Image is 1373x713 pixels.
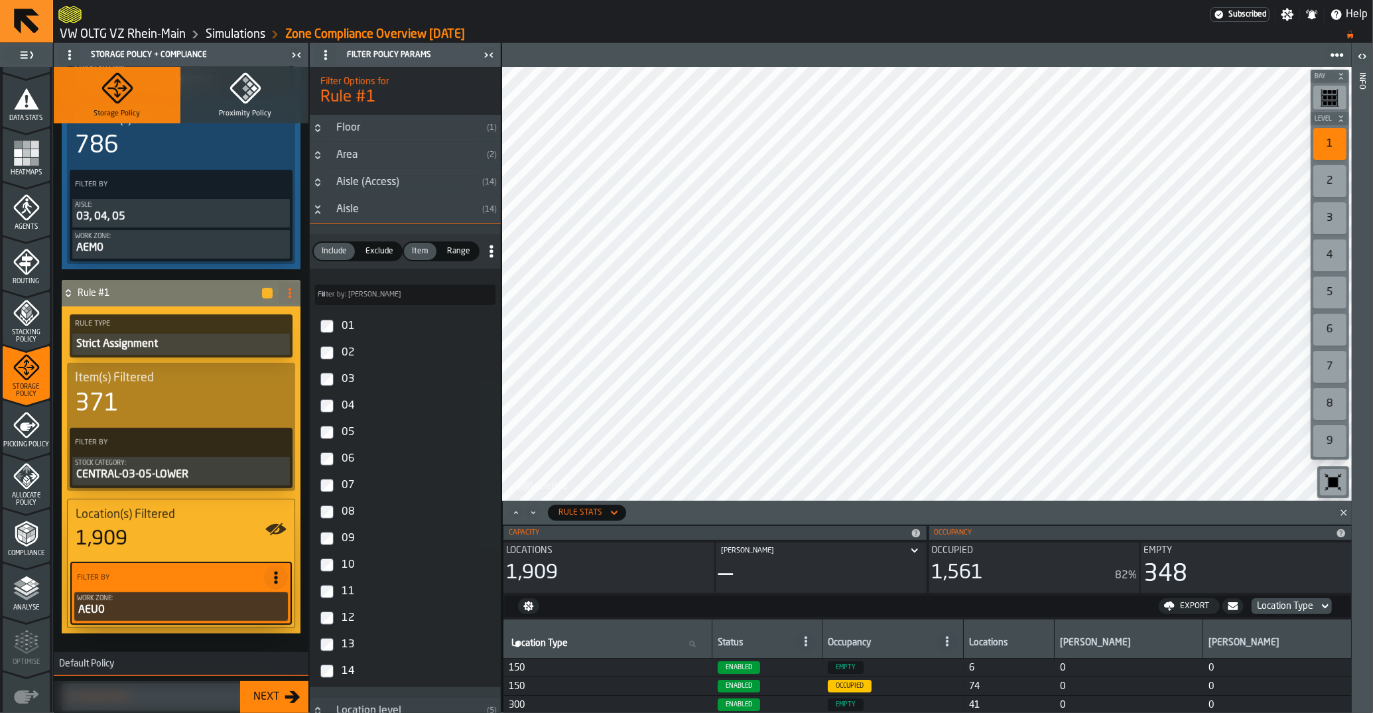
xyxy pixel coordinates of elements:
label: button-toggle-Close me [480,47,498,63]
div: Rule #1 [62,280,274,306]
div: InputCheckbox-react-aria8421846270-:rb7: [339,316,495,337]
span: ) [494,124,497,132]
span: Optimise [3,659,50,666]
span: 0 [1209,681,1346,692]
label: button-switch-multi-Exclude [356,241,403,261]
div: Aisle [328,202,477,218]
div: AEM0 [75,240,287,256]
label: InputCheckbox-label-react-aria8421846270-:rbg: [312,552,498,578]
div: button-toolbar-undefined [1311,125,1349,162]
div: Next [248,689,285,705]
div: button-toolbar-undefined [1311,385,1349,422]
div: Filter Policy Params [312,44,480,66]
span: 300 [509,700,707,710]
div: 5 [1313,277,1346,308]
span: Occupied [828,680,872,692]
label: button-switch-multi-Item [403,241,438,261]
div: 4 [1313,239,1346,271]
div: Title [1144,545,1349,556]
div: 1,561 [932,561,984,585]
label: InputCheckbox-label-react-aria8421846270-:rbi: [312,605,498,631]
span: Bay [1312,73,1335,80]
div: Aisle: [75,202,287,209]
span: ) [494,206,497,214]
span: Enabled [718,680,760,692]
div: 348 [1144,561,1187,588]
label: InputCheckbox-label-react-aria8421846270-:rbe: [312,499,498,525]
span: Stacking Policy [3,329,50,344]
div: Title [718,545,924,556]
div: stat-Item(s) Filtered [70,368,293,420]
div: button-toolbar-undefined [1311,200,1349,237]
span: label [511,638,568,649]
li: menu Routing [3,237,50,290]
div: InputCheckbox-react-aria8421846270-:rbi: [339,608,495,629]
li: menu Data Stats [3,74,50,127]
li: menu Allocate Policy [3,454,50,507]
input: InputCheckbox-label-react-aria8421846270-:rbf: [320,532,334,545]
div: stat-Location(s) Filtered [70,505,292,554]
div: DropdownMenuValue-locations-stats-by-rule [548,505,626,521]
div: button-toolbar-undefined [1311,162,1349,200]
span: Subscribed [1228,10,1266,19]
div: DropdownMenuValue-[object Object] [721,547,903,555]
span: 6 [969,663,1049,673]
div: Title [506,545,712,556]
input: label [315,285,495,305]
div: Title [76,507,287,522]
span: ( [482,206,485,214]
span: 41 [969,700,1049,710]
div: [PERSON_NAME] [1060,637,1197,651]
div: 3 [1313,202,1346,234]
div: Floor [328,120,482,136]
h3: title-section-Aisle (Access) [310,169,501,196]
label: InputCheckbox-label-react-aria8421846270-:rbj: [312,631,498,658]
div: [PERSON_NAME] [1209,637,1346,651]
div: stat-Locations [503,543,714,593]
div: Area [328,147,482,163]
div: PolicyFilterItem-Work Zone [74,592,288,621]
input: InputCheckbox-label-react-aria8421846270-:rbb: [320,426,334,439]
div: InputCheckbox-react-aria8421846270-:rbe: [339,501,495,523]
span: Default Policy [54,659,114,669]
input: label [509,635,706,653]
label: button-toggle-Toggle Full Menu [3,46,50,64]
div: Title [75,371,287,385]
input: InputCheckbox-label-react-aria8421846270-:rb9: [320,373,334,386]
div: InputCheckbox-react-aria8421846270-:rbj: [339,634,495,655]
label: Rule Type [72,317,290,331]
li: menu Analyse [3,563,50,616]
button: Work Zone:AEU0 [74,592,288,621]
span: Level [1312,115,1335,123]
div: button-toolbar-undefined [1311,83,1349,112]
button: Button-Floor-closed [310,123,326,133]
button: button- [1311,70,1349,83]
h4: Rule #1 [78,288,261,298]
button: button- [1311,112,1349,125]
div: Status [718,637,793,651]
input: InputCheckbox-label-react-aria8421846270-:rbk: [320,665,334,678]
div: stat-Location(s) Filtered [70,110,293,162]
div: 1,909 [506,561,558,585]
div: 2 [1313,165,1346,197]
input: InputCheckbox-label-react-aria8421846270-:rbi: [320,612,334,625]
button: Button-Area-closed [310,150,326,161]
button: Button-Aisle (Access)-closed [310,177,326,188]
button: Minimize [525,506,541,519]
span: Include [316,245,352,257]
span: Picking Policy [3,441,50,448]
div: PolicyFilterItem-Work Zone [72,230,290,259]
div: Menu Subscription [1210,7,1270,22]
div: DropdownMenuValue-locations-stats-by-rule [558,508,602,517]
div: Title [932,545,1138,556]
label: InputCheckbox-label-react-aria8421846270-:rb7: [312,313,498,340]
span: Item [407,245,434,257]
input: InputCheckbox-label-react-aria8421846270-:rb8: [320,346,334,359]
label: button-toggle-Open [1353,46,1372,70]
a: link-to-/wh/i/44979e6c-6f66-405e-9874-c1e29f02a54a [60,27,186,42]
span: Locations [506,545,553,556]
li: menu Heatmaps [3,128,50,181]
button: Stock Category:CENTRAL-03-05-LOWER [72,457,290,486]
div: InputCheckbox-react-aria8421846270-:rbg: [339,554,495,576]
